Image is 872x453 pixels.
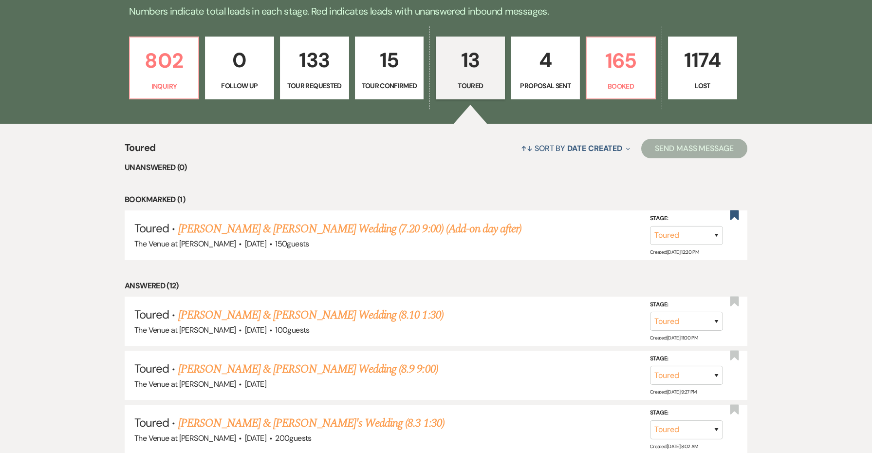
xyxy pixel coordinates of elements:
[517,135,634,161] button: Sort By Date Created
[275,239,309,249] span: 150 guests
[674,80,731,91] p: Lost
[134,379,236,389] span: The Venue at [PERSON_NAME]
[178,360,438,378] a: [PERSON_NAME] & [PERSON_NAME] Wedding (8.9 9:00)
[211,44,268,76] p: 0
[245,433,266,443] span: [DATE]
[134,221,169,236] span: Toured
[641,139,747,158] button: Send Mass Message
[286,80,343,91] p: Tour Requested
[442,44,499,76] p: 13
[129,37,199,100] a: 802Inquiry
[586,37,656,100] a: 165Booked
[178,415,445,432] a: [PERSON_NAME] & [PERSON_NAME]'s Wedding (8.3 1:30)
[668,37,737,100] a: 1174Lost
[125,140,155,161] span: Toured
[517,44,574,76] p: 4
[567,143,622,153] span: Date Created
[593,44,649,77] p: 165
[650,408,723,418] label: Stage:
[286,44,343,76] p: 133
[517,80,574,91] p: Proposal Sent
[361,44,418,76] p: 15
[650,389,697,395] span: Created: [DATE] 9:27 PM
[275,433,311,443] span: 200 guests
[86,3,787,19] p: Numbers indicate total leads in each stage. Red indicates leads with unanswered inbound messages.
[134,361,169,376] span: Toured
[521,143,533,153] span: ↑↓
[650,213,723,224] label: Stage:
[511,37,580,100] a: 4Proposal Sent
[134,325,236,335] span: The Venue at [PERSON_NAME]
[205,37,274,100] a: 0Follow Up
[650,443,698,450] span: Created: [DATE] 8:02 AM
[178,220,522,238] a: [PERSON_NAME] & [PERSON_NAME] Wedding (7.20 9:00) (Add-on day after)
[442,80,499,91] p: Toured
[134,239,236,249] span: The Venue at [PERSON_NAME]
[125,161,747,174] li: Unanswered (0)
[245,379,266,389] span: [DATE]
[134,307,169,322] span: Toured
[650,248,699,255] span: Created: [DATE] 12:20 PM
[134,415,169,430] span: Toured
[136,81,192,92] p: Inquiry
[650,300,723,310] label: Stage:
[245,239,266,249] span: [DATE]
[674,44,731,76] p: 1174
[125,280,747,292] li: Answered (12)
[593,81,649,92] p: Booked
[136,44,192,77] p: 802
[650,354,723,364] label: Stage:
[211,80,268,91] p: Follow Up
[650,335,698,341] span: Created: [DATE] 11:00 PM
[178,306,444,324] a: [PERSON_NAME] & [PERSON_NAME] Wedding (8.10 1:30)
[134,433,236,443] span: The Venue at [PERSON_NAME]
[245,325,266,335] span: [DATE]
[436,37,505,100] a: 13Toured
[125,193,747,206] li: Bookmarked (1)
[361,80,418,91] p: Tour Confirmed
[355,37,424,100] a: 15Tour Confirmed
[275,325,309,335] span: 100 guests
[280,37,349,100] a: 133Tour Requested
